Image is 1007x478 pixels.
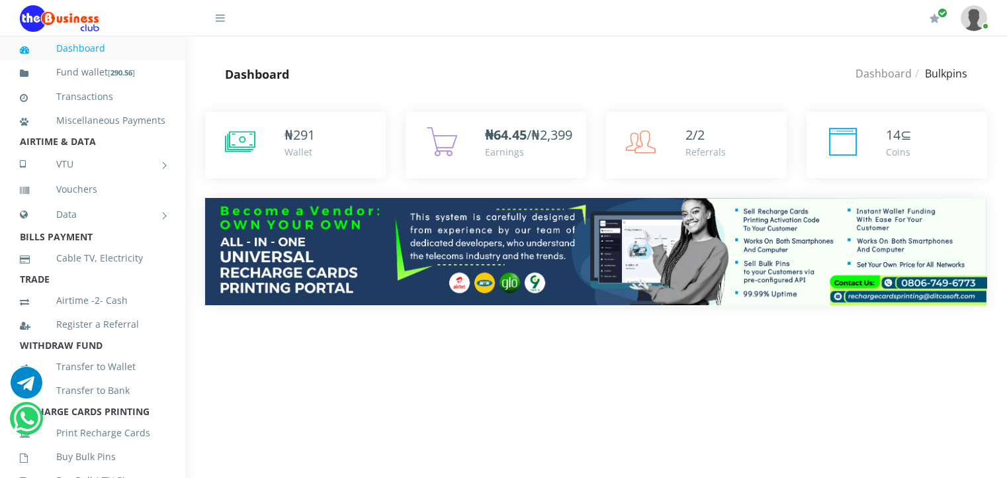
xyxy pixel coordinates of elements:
[20,148,165,181] a: VTU
[20,243,165,273] a: Cable TV, Electricity
[685,126,705,144] span: 2/2
[20,174,165,205] a: Vouchers
[485,126,572,144] span: /₦2,399
[20,352,165,382] a: Transfer to Wallet
[855,66,912,81] a: Dashboard
[20,5,99,32] img: Logo
[20,198,165,231] a: Data
[20,309,165,340] a: Register a Referral
[886,145,912,159] div: Coins
[20,442,165,472] a: Buy Bulk Pins
[886,125,912,145] div: ⊆
[108,68,135,77] small: [ ]
[485,126,527,144] b: ₦64.45
[205,198,987,305] img: multitenant_rcp.png
[20,285,165,316] a: Airtime -2- Cash
[912,66,967,81] li: Bulkpins
[13,412,40,434] a: Chat for support
[886,126,900,144] span: 14
[285,145,315,159] div: Wallet
[20,105,165,136] a: Miscellaneous Payments
[20,418,165,448] a: Print Recharge Cards
[205,112,386,178] a: ₦291 Wallet
[685,145,726,159] div: Referrals
[285,125,315,145] div: ₦
[938,8,947,18] span: Renew/Upgrade Subscription
[225,66,289,82] strong: Dashboard
[20,57,165,88] a: Fund wallet[290.56]
[930,13,940,24] i: Renew/Upgrade Subscription
[20,33,165,64] a: Dashboard
[20,81,165,112] a: Transactions
[606,112,787,178] a: 2/2 Referrals
[110,68,132,77] b: 290.56
[406,112,586,178] a: ₦64.45/₦2,399 Earnings
[961,5,987,31] img: User
[293,126,315,144] span: 291
[11,377,42,399] a: Chat for support
[485,145,572,159] div: Earnings
[20,375,165,406] a: Transfer to Bank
